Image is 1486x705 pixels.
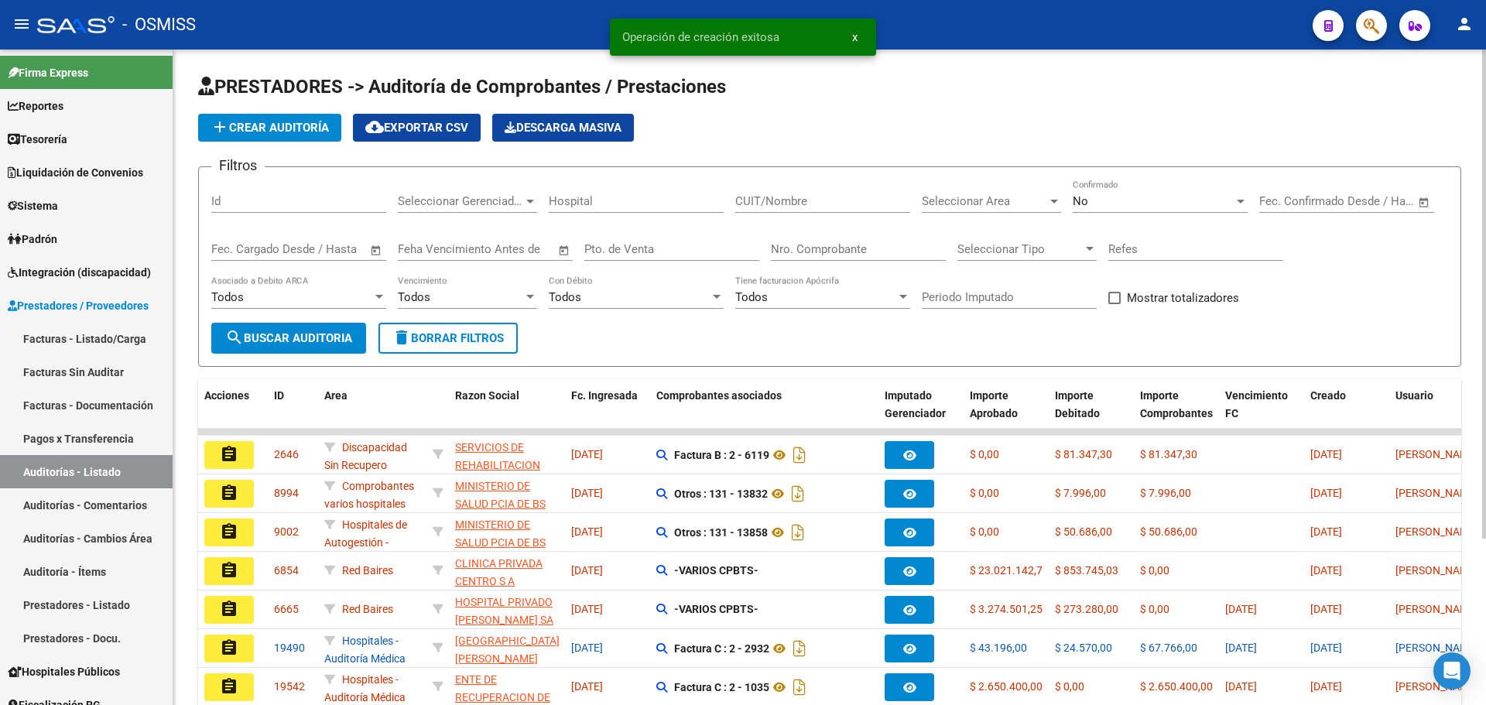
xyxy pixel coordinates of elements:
span: Imputado Gerenciador [885,389,946,419]
span: [DATE] [571,448,603,460]
span: [DATE] [1310,642,1342,654]
span: $ 273.280,00 [1055,603,1118,615]
button: Buscar Auditoria [211,323,366,354]
datatable-header-cell: Importe Comprobantes [1134,379,1219,447]
mat-icon: add [211,118,229,136]
span: $ 67.766,00 [1140,642,1197,654]
h3: Filtros [211,155,265,176]
span: Razon Social [455,389,519,402]
span: Comprobantes varios hospitales [324,480,414,510]
span: [DATE] [571,680,603,693]
span: $ 0,00 [970,525,999,538]
span: $ 50.686,00 [1055,525,1112,538]
span: Seleccionar Gerenciador [398,194,523,208]
span: Hospitales de Autogestión - Afiliaciones [324,518,407,566]
span: HOSPITAL PRIVADO [PERSON_NAME] SA [455,596,553,626]
datatable-header-cell: Importe Aprobado [964,379,1049,447]
span: [PERSON_NAME] [1395,525,1478,538]
span: Mostrar totalizadores [1127,289,1239,307]
span: [GEOGRAPHIC_DATA] [PERSON_NAME] [455,635,560,665]
span: Prestadores / Proveedores [8,297,149,314]
i: Descargar documento [789,443,810,467]
strong: Factura C : 2 - 2932 [674,642,769,655]
datatable-header-cell: Imputado Gerenciador [878,379,964,447]
span: $ 24.570,00 [1055,642,1112,654]
span: Vencimiento FC [1225,389,1288,419]
span: [DATE] [1225,603,1257,615]
span: [PERSON_NAME] [1395,487,1478,499]
span: Crear Auditoría [211,121,329,135]
span: 2646 [274,448,299,460]
mat-icon: menu [12,15,31,33]
span: x [852,30,858,44]
span: $ 0,00 [1140,564,1169,577]
mat-icon: assignment [220,484,238,502]
span: [PERSON_NAME] [1395,680,1478,693]
span: Importe Aprobado [970,389,1018,419]
div: - 30718615700 [455,671,559,703]
mat-icon: assignment [220,638,238,657]
mat-icon: delete [392,328,411,347]
i: Descargar documento [788,520,808,545]
span: Hospitales - Auditoría Médica [324,673,406,703]
span: Sistema [8,197,58,214]
span: [PERSON_NAME] [1395,448,1478,460]
mat-icon: assignment [220,600,238,618]
span: $ 81.347,30 [1055,448,1112,460]
span: $ 7.996,00 [1140,487,1191,499]
span: PRESTADORES -> Auditoría de Comprobantes / Prestaciones [198,76,726,98]
span: $ 0,00 [1055,680,1084,693]
datatable-header-cell: Usuario [1389,379,1474,447]
datatable-header-cell: Comprobantes asociados [650,379,878,447]
button: Crear Auditoría [198,114,341,142]
span: MINISTERIO DE SALUD PCIA DE BS AS [455,518,546,566]
span: $ 23.021.142,76 [970,564,1049,577]
span: Firma Express [8,64,88,81]
span: Hospitales Públicos [8,663,120,680]
button: Open calendar [368,241,385,259]
span: Creado [1310,389,1346,402]
span: Seleccionar Area [922,194,1047,208]
span: Todos [735,290,768,304]
span: [DATE] [1310,603,1342,615]
button: Open calendar [556,241,574,259]
input: Start date [211,242,262,256]
span: Buscar Auditoria [225,331,352,345]
button: Exportar CSV [353,114,481,142]
span: Todos [211,290,244,304]
span: $ 0,00 [1140,603,1169,615]
input: End date [1323,194,1399,208]
span: Todos [398,290,430,304]
span: Usuario [1395,389,1433,402]
strong: Factura C : 2 - 1035 [674,681,769,693]
span: SERVICIOS DE REHABILITACION ROSARIO SRL MITAI [455,441,553,489]
datatable-header-cell: Acciones [198,379,268,447]
i: Descargar documento [788,481,808,506]
span: ID [274,389,284,402]
span: $ 2.650.400,00 [970,680,1043,693]
span: Descarga Masiva [505,121,621,135]
span: [DATE] [1225,680,1257,693]
span: 19490 [274,642,305,654]
span: Red Baires [342,603,393,615]
span: Operación de creación exitosa [622,29,779,45]
strong: -VARIOS CPBTS- [674,603,758,615]
span: Borrar Filtros [392,331,504,345]
mat-icon: assignment [220,445,238,464]
span: $ 3.274.501,25 [970,603,1043,615]
mat-icon: search [225,328,244,347]
span: Area [324,389,348,402]
span: Acciones [204,389,249,402]
span: Fc. Ingresada [571,389,638,402]
span: No [1073,194,1088,208]
span: [DATE] [571,642,603,654]
strong: Factura B : 2 - 6119 [674,449,769,461]
i: Descargar documento [789,675,810,700]
button: x [840,23,870,51]
datatable-header-cell: Vencimiento FC [1219,379,1304,447]
span: [PERSON_NAME] [1395,603,1478,615]
span: 6854 [274,564,299,577]
span: [PERSON_NAME] [1395,564,1478,577]
span: [DATE] [571,603,603,615]
span: 19542 [274,680,305,693]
